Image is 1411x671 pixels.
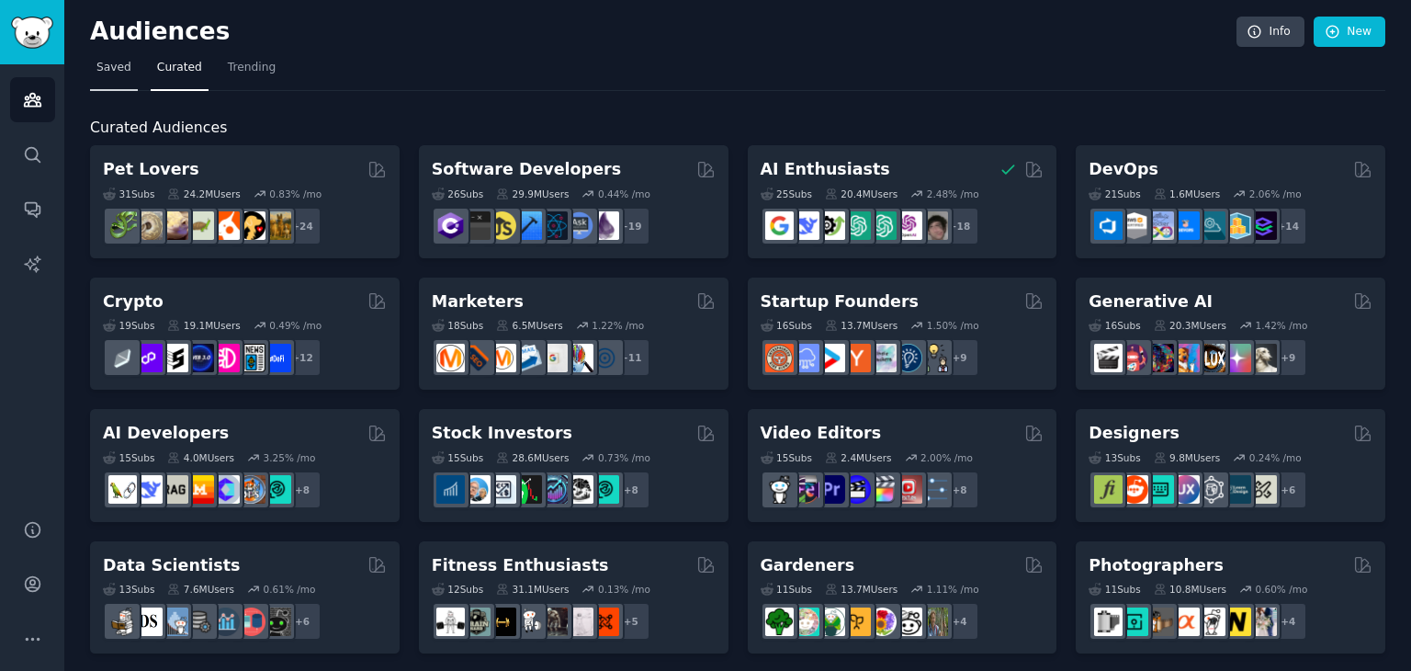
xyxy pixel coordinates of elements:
[237,211,265,240] img: PetAdvice
[134,344,163,372] img: 0xPolygon
[237,475,265,504] img: llmops
[539,608,568,636] img: fitness30plus
[1249,188,1302,200] div: 2.06 % /mo
[1269,338,1307,377] div: + 9
[1171,608,1200,636] img: SonyAlpha
[134,475,163,504] img: DeepSeek
[462,608,491,636] img: GymMotivation
[488,211,516,240] img: learnjavascript
[591,211,619,240] img: elixir
[1089,451,1140,464] div: 13 Sub s
[432,554,609,577] h2: Fitness Enthusiasts
[462,211,491,240] img: software
[167,188,240,200] div: 24.2M Users
[591,475,619,504] img: technicalanalysis
[894,211,922,240] img: OpenAIDev
[436,608,465,636] img: GYM
[211,211,240,240] img: cockatiel
[1154,583,1226,596] div: 10.8M Users
[592,319,644,332] div: 1.22 % /mo
[1154,451,1221,464] div: 9.8M Users
[1255,319,1307,332] div: 1.42 % /mo
[1146,344,1174,372] img: deepdream
[167,319,240,332] div: 19.1M Users
[90,53,138,91] a: Saved
[765,344,794,372] img: EntrepreneurRideAlong
[283,207,322,245] div: + 24
[11,17,53,49] img: GummySearch logo
[96,60,131,76] span: Saved
[612,338,650,377] div: + 11
[167,451,234,464] div: 4.0M Users
[761,583,812,596] div: 11 Sub s
[160,608,188,636] img: statistics
[1236,17,1304,48] a: Info
[1171,344,1200,372] img: sdforall
[269,188,322,200] div: 0.83 % /mo
[1089,583,1140,596] div: 11 Sub s
[1248,475,1277,504] img: UX_Design
[157,60,202,76] span: Curated
[186,344,214,372] img: web3
[134,211,163,240] img: ballpython
[761,319,812,332] div: 16 Sub s
[825,583,897,596] div: 13.7M Users
[237,608,265,636] img: datasets
[761,554,855,577] h2: Gardeners
[1197,608,1225,636] img: canon
[1223,475,1251,504] img: learndesign
[1089,188,1140,200] div: 21 Sub s
[941,207,979,245] div: + 18
[1120,211,1148,240] img: AWS_Certified_Experts
[927,319,979,332] div: 1.50 % /mo
[1120,475,1148,504] img: logodesign
[1146,475,1174,504] img: UI_Design
[1248,344,1277,372] img: DreamBooth
[263,211,291,240] img: dogbreed
[283,471,322,509] div: + 8
[1171,211,1200,240] img: DevOpsLinks
[462,475,491,504] img: ValueInvesting
[612,471,650,509] div: + 8
[894,608,922,636] img: UrbanGardening
[160,211,188,240] img: leopardgeckos
[432,319,483,332] div: 18 Sub s
[514,211,542,240] img: iOSProgramming
[263,344,291,372] img: defi_
[842,211,871,240] img: chatgpt_promptDesign
[825,319,897,332] div: 13.7M Users
[868,344,897,372] img: indiehackers
[1248,608,1277,636] img: WeddingPhotography
[211,475,240,504] img: OpenSourceAI
[1197,344,1225,372] img: FluxAI
[842,608,871,636] img: GardeningUK
[612,207,650,245] div: + 19
[1197,475,1225,504] img: userexperience
[1089,422,1180,445] h2: Designers
[496,319,563,332] div: 6.5M Users
[432,451,483,464] div: 15 Sub s
[565,608,593,636] img: physicaltherapy
[825,188,897,200] div: 20.4M Users
[432,583,483,596] div: 12 Sub s
[432,188,483,200] div: 26 Sub s
[496,188,569,200] div: 29.9M Users
[160,475,188,504] img: Rag
[1248,211,1277,240] img: PlatformEngineers
[1223,211,1251,240] img: aws_cdk
[1146,211,1174,240] img: Docker_DevOps
[765,475,794,504] img: gopro
[488,475,516,504] img: Forex
[211,608,240,636] img: analytics
[108,608,137,636] img: MachineLearning
[927,188,979,200] div: 2.48 % /mo
[90,117,227,140] span: Curated Audiences
[941,338,979,377] div: + 9
[1154,188,1221,200] div: 1.6M Users
[539,475,568,504] img: StocksAndTrading
[920,344,948,372] img: growmybusiness
[221,53,282,91] a: Trending
[103,158,199,181] h2: Pet Lovers
[1146,608,1174,636] img: AnalogCommunity
[868,211,897,240] img: chatgpt_prompts_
